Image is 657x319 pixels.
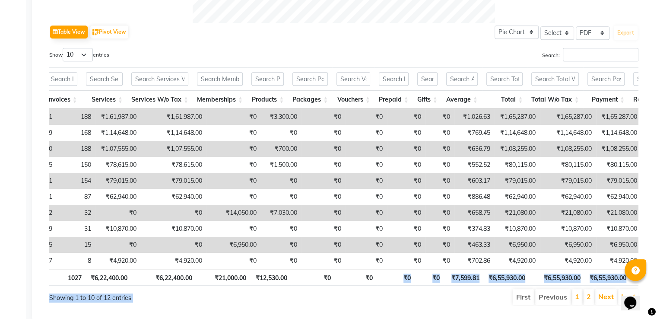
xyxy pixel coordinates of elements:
td: ₹0 [302,253,346,269]
td: ₹0 [346,253,387,269]
td: ₹0 [425,253,454,269]
td: ₹603.17 [454,173,495,189]
td: ₹21,080.00 [596,205,641,221]
td: ₹4,920.00 [596,253,641,269]
td: ₹79,015.00 [141,173,206,189]
td: ₹62,940.00 [95,189,141,205]
td: ₹0 [346,125,387,141]
td: ₹1,14,648.00 [95,125,141,141]
td: 188 [57,109,95,125]
td: ₹14,050.00 [206,205,261,221]
td: ₹80,115.00 [495,157,540,173]
a: 1 [575,292,579,301]
th: Prepaid: activate to sort column ascending [375,90,413,109]
input: Search Services [86,72,123,86]
td: ₹1,07,555.00 [95,141,141,157]
td: ₹0 [261,189,302,205]
th: ₹7,599.81 [444,269,484,286]
td: ₹0 [387,173,425,189]
td: ₹0 [302,141,346,157]
td: ₹6,950.00 [206,237,261,253]
td: ₹1,026.63 [454,109,495,125]
td: 87 [57,189,95,205]
th: ₹21,000.00 [197,269,251,286]
th: Vouchers: activate to sort column ascending [332,90,374,109]
td: ₹6,950.00 [596,237,641,253]
td: ₹702.86 [454,253,495,269]
td: ₹0 [261,253,302,269]
th: ₹0 [377,269,415,286]
button: Table View [50,26,88,38]
td: ₹10,870.00 [495,221,540,237]
input: Search Services W/o Tax [131,72,188,86]
td: ₹0 [425,237,454,253]
th: ₹0 [335,269,377,286]
td: 32 [57,205,95,221]
th: Gifts: activate to sort column ascending [413,90,442,109]
th: ₹12,530.00 [251,269,292,286]
iframe: chat widget [621,284,648,310]
td: ₹80,115.00 [596,157,641,173]
td: ₹0 [206,173,261,189]
td: ₹0 [387,221,425,237]
td: ₹1,08,255.00 [495,141,540,157]
td: ₹0 [206,157,261,173]
td: ₹636.79 [454,141,495,157]
th: ₹6,55,930.00 [585,269,631,286]
td: ₹1,14,648.00 [495,125,540,141]
td: ₹1,61,987.00 [95,109,141,125]
td: ₹1,08,255.00 [540,141,596,157]
td: 8 [57,253,95,269]
input: Search Total W/o Tax [531,72,579,86]
td: ₹0 [387,189,425,205]
td: ₹10,870.00 [141,221,206,237]
th: Payment: activate to sort column ascending [583,90,629,109]
th: Invoices: activate to sort column ascending [43,90,82,109]
td: ₹0 [141,205,206,221]
th: Average: activate to sort column ascending [442,90,482,109]
input: Search: [563,48,638,61]
td: ₹0 [302,173,346,189]
a: Next [598,292,614,301]
td: ₹0 [346,173,387,189]
td: ₹0 [425,189,454,205]
th: 1027 [47,269,86,286]
td: ₹1,07,555.00 [141,141,206,157]
th: ₹6,22,400.00 [132,269,197,286]
th: Packages: activate to sort column ascending [288,90,332,109]
td: ₹4,920.00 [95,253,141,269]
td: ₹700.00 [261,141,302,157]
th: Products: activate to sort column ascending [247,90,288,109]
td: ₹0 [425,173,454,189]
td: ₹0 [302,205,346,221]
td: ₹0 [425,141,454,157]
select: Showentries [63,48,93,61]
td: ₹62,940.00 [495,189,540,205]
td: ₹0 [302,189,346,205]
td: ₹0 [261,125,302,141]
td: ₹79,015.00 [495,173,540,189]
td: ₹0 [206,141,261,157]
td: ₹0 [346,141,387,157]
td: ₹79,015.00 [540,173,596,189]
td: ₹0 [206,125,261,141]
td: ₹552.52 [454,157,495,173]
td: ₹79,015.00 [596,173,641,189]
td: ₹0 [261,237,302,253]
th: ₹0 [415,269,444,286]
td: ₹0 [425,205,454,221]
td: ₹0 [387,125,425,141]
td: ₹0 [95,205,141,221]
input: Search Gifts [417,72,438,86]
input: Search Payment [587,72,625,86]
label: Show entries [49,48,109,61]
td: ₹886.48 [454,189,495,205]
td: 150 [57,157,95,173]
input: Search Average [446,72,478,86]
td: ₹1,500.00 [261,157,302,173]
td: ₹4,920.00 [540,253,596,269]
input: Search Memberships [197,72,243,86]
td: ₹0 [387,109,425,125]
button: Export [614,26,638,40]
td: ₹0 [346,205,387,221]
